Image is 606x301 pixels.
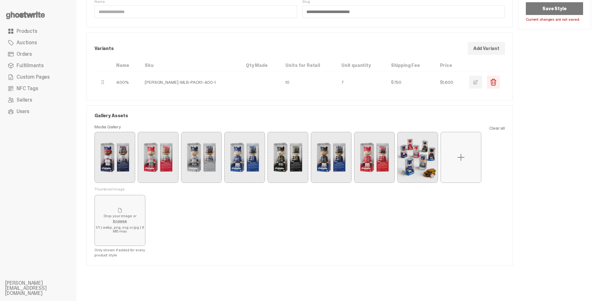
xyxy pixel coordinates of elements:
[336,72,386,93] td: 7
[5,94,71,106] a: Sellers
[94,5,297,18] input: Name
[111,59,140,72] th: Name
[5,281,81,296] li: [PERSON_NAME][EMAIL_ADDRESS][DOMAIN_NAME]
[526,18,583,21] label: Current changes are not saved.
[94,46,468,51] p: Variants
[17,40,37,45] span: Auctions
[94,113,505,122] p: Gallery Assets
[5,71,71,83] a: Custom Pages
[336,59,386,72] th: Unit quantity
[435,59,464,72] th: Price
[94,247,145,258] span: Only shown if added for every product style
[468,42,505,55] button: Add Variant
[111,72,140,93] td: 400%
[5,106,71,117] a: Users
[104,208,136,223] span: Drop your image or
[113,219,127,223] span: browse
[5,48,71,60] a: Orders
[17,29,37,34] span: Products
[526,2,583,15] button: Save Style
[241,59,281,72] th: Qty Made
[435,72,464,93] td: $1,600
[17,97,32,103] span: Sellers
[95,226,145,233] span: 1/1 | webp, png, svg or jpg | 8 MB max
[280,72,336,93] td: 10
[17,63,44,68] span: Fulfillments
[302,5,505,18] input: Slug
[17,75,50,80] span: Custom Pages
[17,86,38,91] span: NFC Tags
[17,52,32,57] span: Orders
[94,124,121,129] span: Media Gallery
[280,59,336,72] th: Units for Retail
[5,60,71,71] a: Fulfillments
[17,109,29,114] span: Users
[489,124,505,132] button: Clear all
[140,59,241,72] th: Sku
[5,83,71,94] a: NFC Tags
[94,187,145,192] span: Thumbnail Image
[5,37,71,48] a: Auctions
[140,72,241,93] td: [PERSON_NAME]-MLB-PACK1-400-1
[5,25,71,37] a: Products
[386,59,435,72] th: Shipping Fee
[386,72,435,93] td: $750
